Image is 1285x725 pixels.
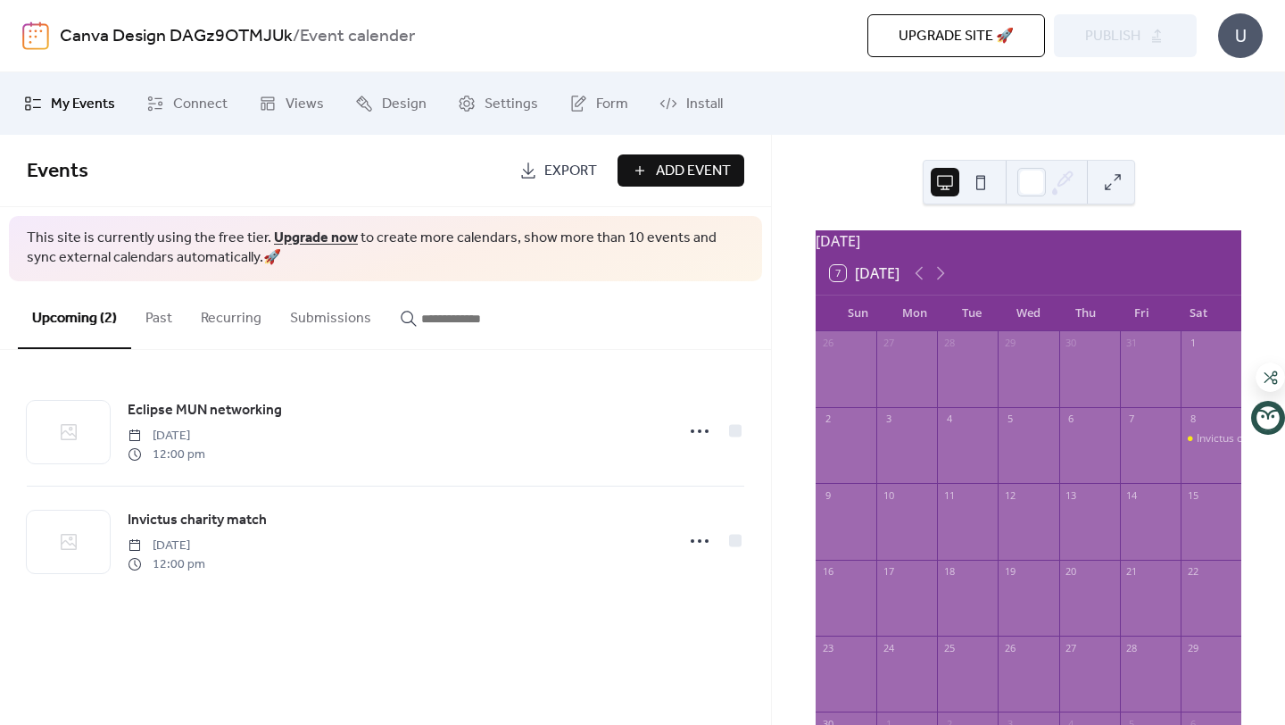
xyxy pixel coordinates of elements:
div: 7 [1125,412,1139,426]
a: My Events [11,79,128,128]
span: Design [382,94,427,115]
a: Views [245,79,337,128]
div: 2 [821,412,834,426]
a: Install [646,79,736,128]
span: Export [544,161,597,182]
span: Settings [485,94,538,115]
a: Eclipse MUN networking [128,399,282,422]
button: Add Event [618,154,744,187]
div: 12 [1003,488,1016,502]
div: 15 [1186,488,1199,502]
span: Form [596,94,628,115]
span: Invictus charity match [128,510,267,531]
div: 13 [1065,488,1078,502]
div: 9 [821,488,834,502]
b: / [293,20,300,54]
div: 30 [1065,337,1078,350]
div: 25 [942,641,956,654]
div: 24 [882,641,895,654]
span: My Events [51,94,115,115]
div: Tue [943,296,1000,331]
span: Eclipse MUN networking [128,400,282,421]
div: 31 [1125,337,1139,350]
div: 19 [1003,565,1016,579]
div: Mon [887,296,944,331]
button: Upgrade site 🚀 [867,14,1045,57]
a: Connect [133,79,241,128]
div: 29 [1003,337,1016,350]
img: logo [22,21,49,50]
div: U [1218,13,1263,58]
a: Design [342,79,440,128]
div: 27 [882,337,895,350]
span: 12:00 pm [128,446,205,464]
div: 18 [942,565,956,579]
div: 16 [821,565,834,579]
div: 8 [1186,412,1199,426]
div: 28 [942,337,956,350]
div: 26 [1003,641,1016,654]
div: 26 [821,337,834,350]
div: 23 [821,641,834,654]
a: Export [506,154,610,187]
div: 28 [1125,641,1139,654]
div: 22 [1186,565,1199,579]
span: [DATE] [128,427,205,446]
div: Wed [1000,296,1057,331]
span: [DATE] [128,537,205,555]
button: Upcoming (2) [18,281,131,349]
div: [DATE] [816,230,1241,252]
button: Recurring [187,281,276,347]
span: Add Event [656,161,731,182]
span: Views [286,94,324,115]
div: 17 [882,565,895,579]
span: Upgrade site 🚀 [899,26,1014,47]
span: Install [686,94,723,115]
div: 20 [1065,565,1078,579]
a: Canva Design DAGz9OTMJUk [60,20,293,54]
button: 7[DATE] [824,261,906,286]
a: Upgrade now [274,224,358,252]
button: Submissions [276,281,385,347]
div: 5 [1003,412,1016,426]
span: 12:00 pm [128,555,205,574]
div: 29 [1186,641,1199,654]
span: Events [27,152,88,191]
button: Past [131,281,187,347]
div: 10 [882,488,895,502]
a: Form [556,79,642,128]
div: Thu [1057,296,1114,331]
div: Sat [1170,296,1227,331]
span: This site is currently using the free tier. to create more calendars, show more than 10 events an... [27,229,744,269]
div: Sun [830,296,887,331]
div: 21 [1125,565,1139,579]
div: 11 [942,488,956,502]
div: 4 [942,412,956,426]
div: Fri [1114,296,1171,331]
div: Invictus charity match [1181,431,1241,446]
div: 14 [1125,488,1139,502]
b: Event calender [300,20,415,54]
div: 6 [1065,412,1078,426]
a: Invictus charity match [128,509,267,532]
div: 3 [882,412,895,426]
a: Settings [444,79,551,128]
div: 1 [1186,337,1199,350]
div: 27 [1065,641,1078,654]
span: Connect [173,94,228,115]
